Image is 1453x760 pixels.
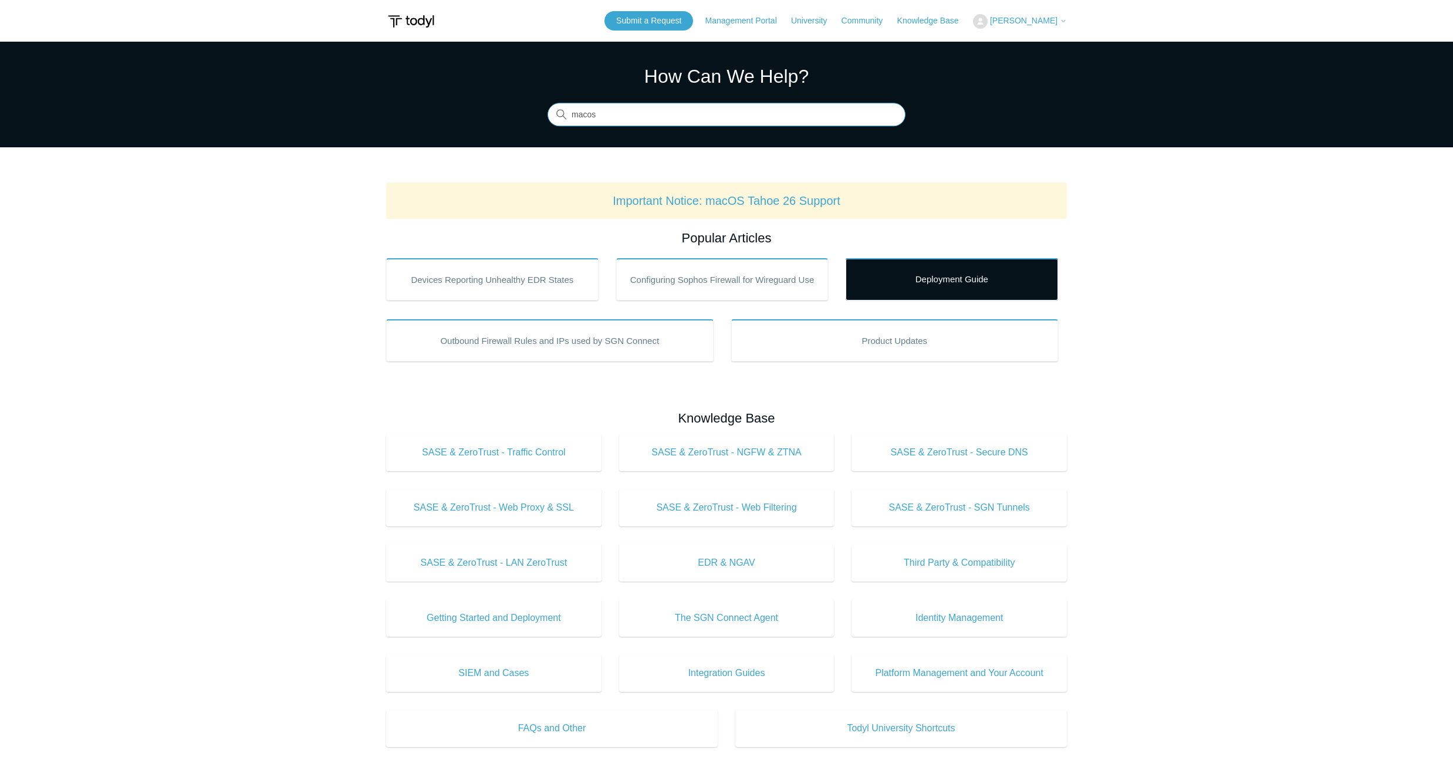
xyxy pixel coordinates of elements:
a: Configuring Sophos Firewall for Wireguard Use [616,258,829,300]
a: Platform Management and Your Account [851,654,1067,692]
a: Integration Guides [619,654,834,692]
span: FAQs and Other [404,721,700,735]
a: Getting Started and Deployment [386,599,602,637]
a: Third Party & Compatibility [851,544,1067,582]
a: SASE & ZeroTrust - SGN Tunnels [851,489,1067,526]
a: SASE & ZeroTrust - Web Filtering [619,489,834,526]
a: University [791,15,839,27]
a: Devices Reporting Unhealthy EDR States [386,258,599,300]
a: The SGN Connect Agent [619,599,834,637]
a: SASE & ZeroTrust - Traffic Control [386,434,602,471]
span: Platform Management and Your Account [869,666,1049,680]
a: Knowledge Base [897,15,971,27]
span: Getting Started and Deployment [404,611,584,625]
span: Todyl University Shortcuts [753,721,1049,735]
a: SASE & ZeroTrust - Web Proxy & SSL [386,489,602,526]
span: SASE & ZeroTrust - SGN Tunnels [869,501,1049,515]
span: Integration Guides [637,666,817,680]
a: FAQs and Other [386,710,718,747]
img: Todyl Support Center Help Center home page [386,11,436,32]
span: SASE & ZeroTrust - Secure DNS [869,445,1049,460]
h2: Popular Articles [386,228,1067,248]
h2: Knowledge Base [386,408,1067,428]
span: SASE & ZeroTrust - Web Filtering [637,501,817,515]
a: Management Portal [705,15,789,27]
span: [PERSON_NAME] [990,16,1057,25]
a: Community [842,15,895,27]
a: SASE & ZeroTrust - NGFW & ZTNA [619,434,834,471]
a: Product Updates [731,319,1059,362]
a: SASE & ZeroTrust - Secure DNS [851,434,1067,471]
span: SIEM and Cases [404,666,584,680]
a: SIEM and Cases [386,654,602,692]
a: EDR & NGAV [619,544,834,582]
span: Third Party & Compatibility [869,556,1049,570]
a: Todyl University Shortcuts [735,710,1067,747]
button: [PERSON_NAME] [973,14,1067,29]
span: SASE & ZeroTrust - NGFW & ZTNA [637,445,817,460]
a: Submit a Request [604,11,693,31]
a: Important Notice: macOS Tahoe 26 Support [613,194,840,207]
span: Identity Management [869,611,1049,625]
span: EDR & NGAV [637,556,817,570]
a: Outbound Firewall Rules and IPs used by SGN Connect [386,319,714,362]
span: SASE & ZeroTrust - LAN ZeroTrust [404,556,584,570]
span: SASE & ZeroTrust - Traffic Control [404,445,584,460]
a: Identity Management [851,599,1067,637]
span: The SGN Connect Agent [637,611,817,625]
span: SASE & ZeroTrust - Web Proxy & SSL [404,501,584,515]
h1: How Can We Help? [548,62,905,90]
a: SASE & ZeroTrust - LAN ZeroTrust [386,544,602,582]
a: Deployment Guide [846,258,1058,300]
input: Search [548,103,905,127]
